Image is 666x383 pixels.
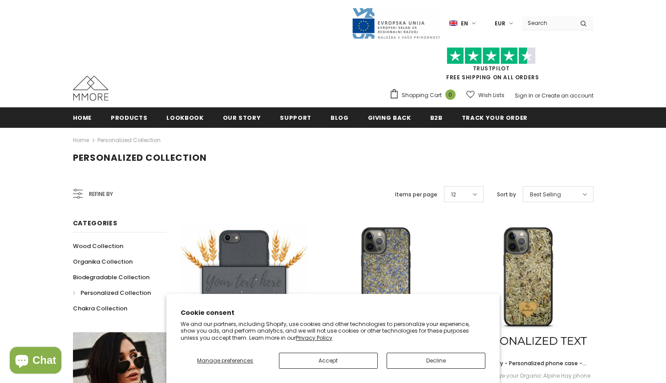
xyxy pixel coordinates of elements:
[351,7,440,40] img: Javni Razpis
[73,151,207,164] span: Personalized Collection
[73,304,127,313] span: Chakra Collection
[449,20,457,27] img: i-lang-1.png
[73,238,123,254] a: Wood Collection
[461,19,468,28] span: en
[522,16,573,29] input: Search Site
[475,359,586,377] span: Alpine Hay - Personalized phone case - Personalized gift
[166,114,203,122] span: Lookbook
[296,334,332,342] a: Privacy Policy
[541,92,593,99] a: Create an account
[351,19,440,27] a: Javni Razpis
[223,107,261,127] a: Our Story
[111,107,147,127] a: Products
[97,136,161,144] a: Personalized Collection
[73,254,133,269] a: Organika Collection
[7,347,64,376] inbox-online-store-chat: Shopify online store chat
[73,135,89,146] a: Home
[73,285,151,301] a: Personalized Collection
[223,114,261,122] span: Our Story
[73,242,123,250] span: Wood Collection
[73,301,127,316] a: Chakra Collection
[280,107,311,127] a: support
[447,47,536,65] img: Trust Pilot Stars
[451,190,456,199] span: 12
[89,189,113,199] span: Refine by
[462,107,528,127] a: Track your order
[497,190,516,199] label: Sort by
[368,114,411,122] span: Giving back
[73,257,133,266] span: Organika Collection
[430,107,443,127] a: B2B
[466,87,505,103] a: Wish Lists
[181,353,270,369] button: Manage preferences
[73,219,117,228] span: Categories
[387,353,485,369] button: Decline
[81,289,151,297] span: Personalized Collection
[181,308,485,318] h2: Cookie consent
[495,19,505,28] span: EUR
[530,190,561,199] span: Best Selling
[473,65,510,72] a: Trustpilot
[395,190,437,199] label: Items per page
[402,91,442,100] span: Shopping Cart
[430,114,443,122] span: B2B
[464,359,593,368] a: Alpine Hay - Personalized phone case - Personalized gift
[111,114,147,122] span: Products
[73,269,149,285] a: Biodegradable Collection
[197,357,253,364] span: Manage preferences
[181,321,485,342] p: We and our partners, including Shopify, use cookies and other technologies to personalize your ex...
[445,90,456,100] span: 0
[389,51,593,81] span: FREE SHIPPING ON ALL ORDERS
[515,92,533,99] a: Sign In
[331,114,349,122] span: Blog
[368,107,411,127] a: Giving back
[73,273,149,281] span: Biodegradable Collection
[389,89,460,102] a: Shopping Cart 0
[279,353,378,369] button: Accept
[166,107,203,127] a: Lookbook
[462,114,528,122] span: Track your order
[331,107,349,127] a: Blog
[478,91,505,100] span: Wish Lists
[73,107,92,127] a: Home
[280,114,311,122] span: support
[535,92,540,99] span: or
[73,76,109,101] img: MMORE Cases
[73,114,92,122] span: Home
